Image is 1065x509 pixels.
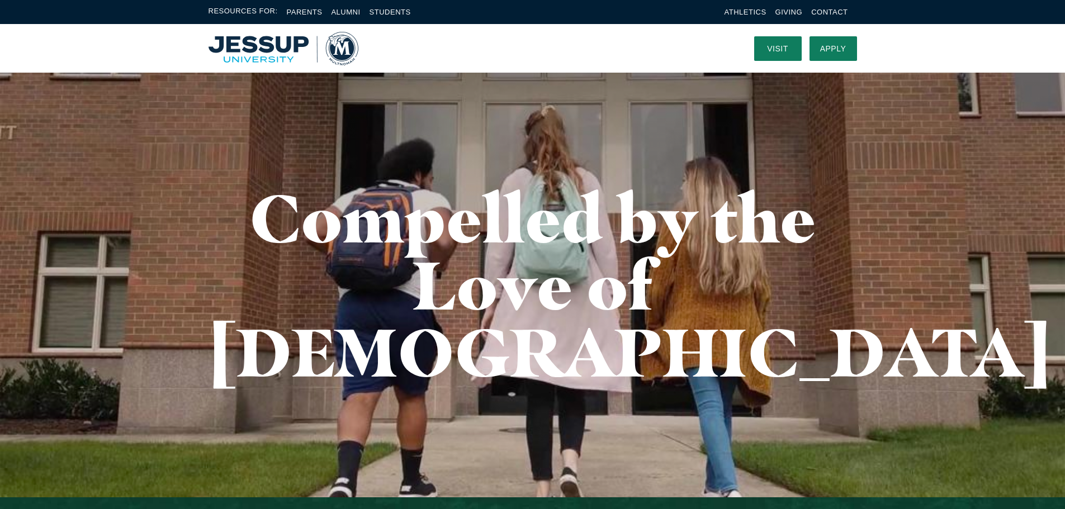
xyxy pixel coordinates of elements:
[209,32,358,65] img: Multnomah University Logo
[287,8,323,16] a: Parents
[331,8,360,16] a: Alumni
[775,8,803,16] a: Giving
[209,32,358,65] a: Home
[725,8,766,16] a: Athletics
[810,36,857,61] a: Apply
[209,184,857,386] h1: Compelled by the Love of [DEMOGRAPHIC_DATA]
[754,36,802,61] a: Visit
[370,8,411,16] a: Students
[811,8,848,16] a: Contact
[209,6,278,18] span: Resources For:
